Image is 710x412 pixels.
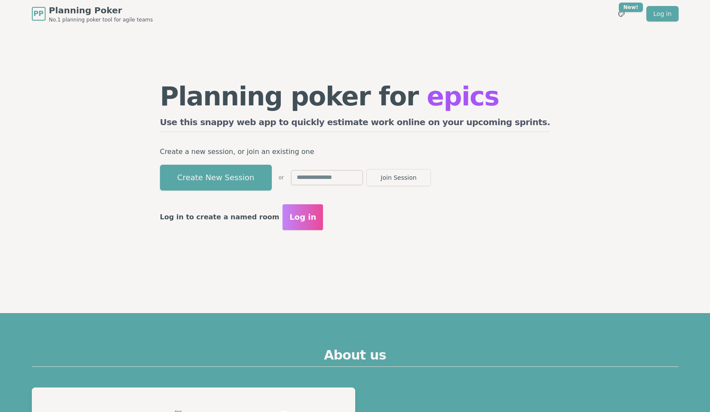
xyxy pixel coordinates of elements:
[32,4,153,23] a: PPPlanning PokerNo.1 planning poker tool for agile teams
[34,9,43,19] span: PP
[160,146,550,158] p: Create a new session, or join an existing one
[619,3,643,12] div: New!
[614,6,629,22] button: New!
[289,211,316,223] span: Log in
[160,116,550,132] h2: Use this snappy web app to quickly estimate work online on your upcoming sprints.
[160,165,272,191] button: Create New Session
[366,169,431,186] button: Join Session
[427,81,499,111] span: epics
[49,4,153,16] span: Planning Poker
[646,6,678,22] a: Log in
[160,211,280,223] p: Log in to create a named room
[160,83,550,109] h1: Planning poker for
[279,174,284,181] span: or
[32,347,679,367] h2: About us
[49,16,153,23] span: No.1 planning poker tool for agile teams
[283,204,323,230] button: Log in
